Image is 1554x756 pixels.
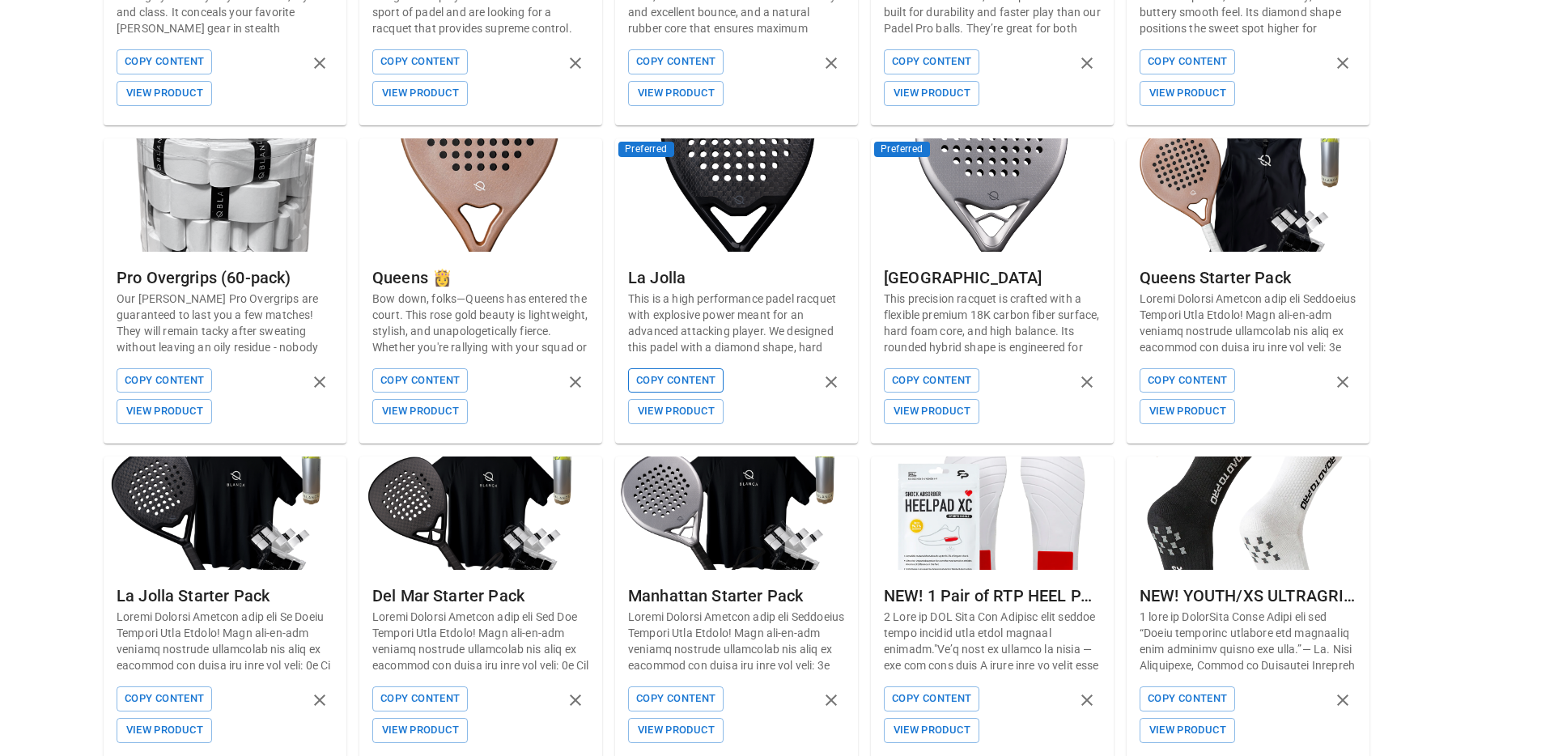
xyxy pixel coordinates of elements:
button: remove product [306,686,333,714]
button: remove product [817,686,845,714]
img: Queens 👸 [359,138,602,252]
img: Manhattan Starter Pack [615,457,858,570]
img: NEW! YOUTH/XS ULTRAGRIP V2 Dual sided Non-slip Technology Socks [1127,457,1369,570]
p: Loremi Dolorsi Ametcon adip eli Seddoeius Tempori Utla Etdolo! Magn ali-en-adm veniamq nostrude u... [628,609,845,673]
button: Copy Content [117,49,212,74]
button: remove product [306,368,333,396]
p: This precision racquet is crafted with a flexible premium 18K carbon fiber surface, hard foam cor... [884,291,1101,355]
button: View Product [117,718,212,743]
div: Queens 👸 [372,265,589,291]
button: remove product [817,368,845,396]
button: remove product [1073,49,1101,77]
button: View Product [117,81,212,106]
div: Del Mar Starter Pack [372,583,589,609]
button: remove product [817,49,845,77]
p: This is a high performance padel racquet with explosive power meant for an advanced attacking pla... [628,291,845,355]
button: View Product [1140,718,1235,743]
div: Pro Overgrips (60-pack) [117,265,333,291]
button: View Product [372,81,468,106]
button: Copy Content [628,49,724,74]
button: Copy Content [884,368,979,393]
button: remove product [1329,368,1357,396]
button: remove product [1073,686,1101,714]
button: View Product [884,399,979,424]
p: Our [PERSON_NAME] Pro Overgrips are guaranteed to last you a few matches! They will remain tacky ... [117,291,333,355]
span: Preferred [874,142,930,158]
img: Pro Overgrips (60-pack) [104,138,346,252]
button: View Product [628,399,724,424]
button: Copy Content [628,368,724,393]
p: 1 lore ip DolorSita Conse Adipi eli sed “Doeiu temporinc utlabore etd magnaaliq enim adminimv qui... [1140,609,1357,673]
p: Loremi Dolorsi Ametcon adip eli Se Doeiu Tempori Utla Etdolo! Magn ali-en-adm veniamq nostrude ul... [117,609,333,673]
div: NEW! 1 Pair of RTP HEEL PAD XC v2 Red [884,583,1101,609]
button: Copy Content [1140,686,1235,711]
span: Preferred [618,142,674,158]
button: View Product [372,399,468,424]
button: Copy Content [884,49,979,74]
button: View Product [372,718,468,743]
p: 2 Lore ip DOL Sita Con Adipisc elit seddoe tempo incidid utla etdol magnaal enimadm."Ve’q nost ex... [884,609,1101,673]
button: View Product [628,718,724,743]
button: remove product [1073,368,1101,396]
img: Manhattan [871,138,1114,252]
button: Copy Content [1140,49,1235,74]
img: NEW! 1 Pair of RTP HEEL PAD XC v2 Red [871,457,1114,570]
div: Manhattan Starter Pack [628,583,845,609]
button: View Product [884,718,979,743]
button: Copy Content [884,686,979,711]
button: Copy Content [117,686,212,711]
img: La Jolla [615,138,858,252]
div: NEW! YOUTH/XS ULTRAGRIP V2 Dual sided Non-slip Technology Socks [1140,583,1357,609]
button: remove product [562,49,589,77]
button: Copy Content [117,368,212,393]
div: Queens Starter Pack [1140,265,1357,291]
button: remove product [1329,686,1357,714]
img: Queens Starter Pack [1127,138,1369,252]
img: La Jolla Starter Pack [104,457,346,570]
p: Bow down, folks—Queens has entered the court. This rose gold beauty is lightweight, stylish, and ... [372,291,589,355]
p: Loremi Dolorsi Ametcon adip eli Sed Doe Tempori Utla Etdolo! Magn ali-en-adm veniamq nostrude ull... [372,609,589,673]
button: Copy Content [372,686,468,711]
button: Copy Content [372,368,468,393]
button: remove product [562,686,589,714]
button: View Product [1140,81,1235,106]
button: remove product [562,368,589,396]
button: View Product [117,399,212,424]
button: View Product [884,81,979,106]
button: Copy Content [1140,368,1235,393]
button: remove product [306,49,333,77]
button: View Product [628,81,724,106]
p: Loremi Dolorsi Ametcon adip eli Seddoeius Tempori Utla Etdolo! Magn ali-en-adm veniamq nostrude u... [1140,291,1357,355]
button: View Product [1140,399,1235,424]
div: La Jolla [628,265,845,291]
button: Copy Content [372,49,468,74]
div: La Jolla Starter Pack [117,583,333,609]
button: Copy Content [628,686,724,711]
button: remove product [1329,49,1357,77]
div: [GEOGRAPHIC_DATA] [884,265,1101,291]
img: Del Mar Starter Pack [359,457,602,570]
